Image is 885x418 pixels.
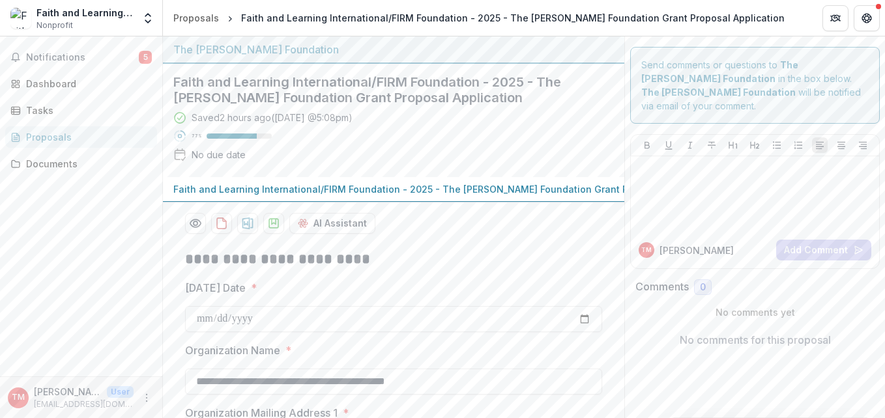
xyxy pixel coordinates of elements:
[12,393,25,402] div: Tarcisio Magurupira
[5,47,157,68] button: Notifications5
[822,5,849,31] button: Partners
[192,148,246,161] div: No due date
[26,52,139,63] span: Notifications
[700,282,706,293] span: 0
[34,398,134,410] p: [EMAIL_ADDRESS][DOMAIN_NAME]
[5,126,157,148] a: Proposals
[241,11,785,25] div: Faith and Learning International/FIRM Foundation - 2025 - The [PERSON_NAME] Foundation Grant Prop...
[139,390,154,406] button: More
[26,130,147,144] div: Proposals
[185,280,246,296] p: [DATE] Date
[173,182,717,196] p: Faith and Learning International/FIRM Foundation - 2025 - The [PERSON_NAME] Foundation Grant Prop...
[769,137,785,153] button: Bullet List
[185,342,280,358] p: Organization Name
[5,153,157,174] a: Documents
[36,6,134,20] div: Faith and Learning International/FIRM Foundation
[168,8,790,27] nav: breadcrumb
[639,137,655,153] button: Bold
[34,385,102,398] p: [PERSON_NAME]
[5,73,157,94] a: Dashboard
[26,104,147,117] div: Tasks
[812,137,828,153] button: Align Left
[139,51,152,64] span: 5
[660,244,734,257] p: [PERSON_NAME]
[173,74,593,105] h2: Faith and Learning International/FIRM Foundation - 2025 - The [PERSON_NAME] Foundation Grant Prop...
[26,157,147,171] div: Documents
[641,247,652,253] div: Tarcisio Magurupira
[237,213,258,234] button: download-proposal
[289,213,375,234] button: AI Assistant
[635,281,689,293] h2: Comments
[168,8,224,27] a: Proposals
[661,137,676,153] button: Underline
[630,47,880,124] div: Send comments or questions to in the box below. will be notified via email of your comment.
[173,11,219,25] div: Proposals
[185,213,206,234] button: Preview 030bed8c-05f8-4d66-9d57-7e57869441f9-0.pdf
[834,137,849,153] button: Align Center
[5,100,157,121] a: Tasks
[747,137,762,153] button: Heading 2
[26,77,147,91] div: Dashboard
[192,132,201,141] p: 77 %
[855,137,871,153] button: Align Right
[680,332,831,348] p: No comments for this proposal
[263,213,284,234] button: download-proposal
[791,137,806,153] button: Ordered List
[192,111,353,124] div: Saved 2 hours ago ( [DATE] @ 5:08pm )
[725,137,741,153] button: Heading 1
[641,87,796,98] strong: The [PERSON_NAME] Foundation
[776,240,871,260] button: Add Comment
[173,42,614,57] div: The [PERSON_NAME] Foundation
[211,213,232,234] button: download-proposal
[107,386,134,398] p: User
[635,305,875,319] p: No comments yet
[854,5,880,31] button: Get Help
[682,137,698,153] button: Italicize
[10,8,31,29] img: Faith and Learning International/FIRM Foundation
[36,20,73,31] span: Nonprofit
[704,137,719,153] button: Strike
[139,5,157,31] button: Open entity switcher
